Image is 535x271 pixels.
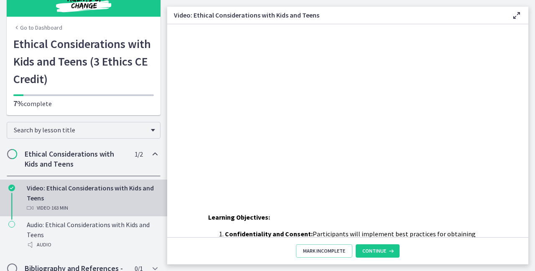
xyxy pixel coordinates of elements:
span: Search by lesson title [14,126,147,134]
span: Learning Objectives: [208,213,270,221]
a: Go to Dashboard [13,23,62,32]
span: Continue [362,248,386,254]
div: Video: Ethical Considerations with Kids and Teens [27,183,157,213]
span: 1 / 2 [135,149,143,159]
span: · 163 min [50,203,68,213]
div: Audio: Ethical Considerations with Kids and Teens [27,220,157,250]
h2: Ethical Considerations with Kids and Teens [25,149,127,169]
iframe: Video Lesson [167,24,528,193]
button: Continue [356,244,400,258]
h3: Video: Ethical Considerations with Kids and Teens [174,10,498,20]
span: Mark Incomplete [303,248,345,254]
strong: Confidentiality and Consent: [225,230,313,238]
span: Participants will implement best practices for obtaining informed consent and maintaining confide... [225,230,476,258]
div: Search by lesson title [7,122,160,139]
button: Mark Incomplete [296,244,352,258]
span: 7% [13,99,24,108]
div: Audio [27,240,157,250]
div: Video [27,203,157,213]
i: Completed [8,185,15,191]
h1: Ethical Considerations with Kids and Teens (3 Ethics CE Credit) [13,35,154,88]
p: complete [13,99,154,109]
